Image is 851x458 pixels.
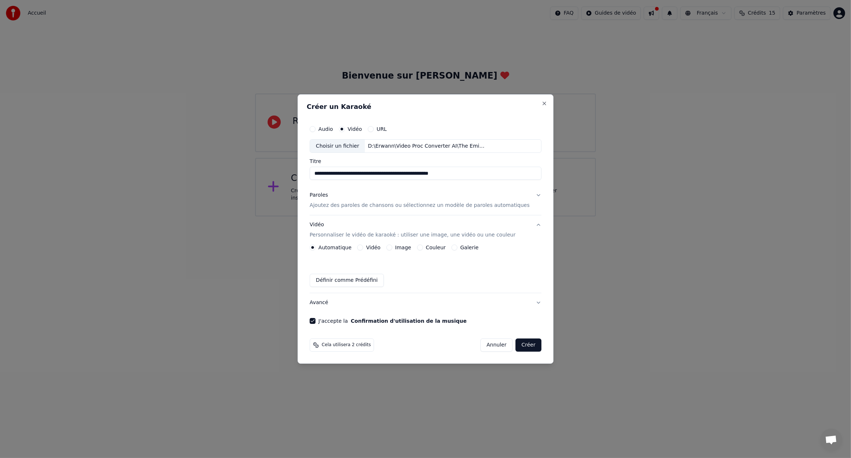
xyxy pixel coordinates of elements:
[310,186,541,215] button: ParolesAjoutez des paroles de chansons ou sélectionnez un modèle de paroles automatiques
[310,274,384,287] button: Définir comme Prédéfini
[318,318,466,323] label: J'accepte la
[310,231,515,239] p: Personnaliser le vidéo de karaoké : utiliser une image, une vidéo ou une couleur
[377,126,387,132] label: URL
[395,245,411,250] label: Image
[310,140,365,153] div: Choisir un fichier
[310,192,328,199] div: Paroles
[366,245,381,250] label: Vidéo
[310,222,515,239] div: Vidéo
[318,126,333,132] label: Audio
[365,143,489,150] div: D:\Erwann\Video Proc Converter AI\The Eminence in Shadow - Opening 1 _ 4K _ 60FPS _ Creditless _....
[426,245,446,250] label: Couleur
[480,338,513,352] button: Annuler
[307,103,544,110] h2: Créer un Karaoké
[318,245,351,250] label: Automatique
[310,159,541,164] label: Titre
[460,245,479,250] label: Galerie
[516,338,541,352] button: Créer
[351,318,467,323] button: J'accepte la
[322,342,371,348] span: Cela utilisera 2 crédits
[310,293,541,312] button: Avancé
[310,216,541,245] button: VidéoPersonnaliser le vidéo de karaoké : utiliser une image, une vidéo ou une couleur
[310,245,541,293] div: VidéoPersonnaliser le vidéo de karaoké : utiliser une image, une vidéo ou une couleur
[310,202,530,209] p: Ajoutez des paroles de chansons ou sélectionnez un modèle de paroles automatiques
[348,126,362,132] label: Vidéo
